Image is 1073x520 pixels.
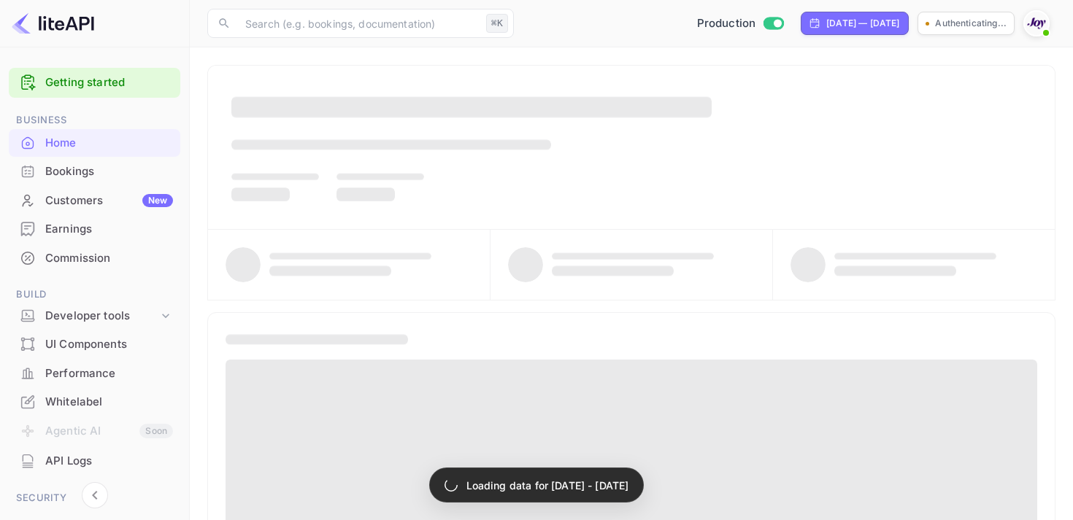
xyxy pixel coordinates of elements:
button: Collapse navigation [82,482,108,508]
div: Getting started [9,68,180,98]
div: Whitelabel [9,388,180,416]
div: Whitelabel [45,394,173,411]
div: UI Components [9,330,180,359]
div: New [142,194,173,207]
a: Home [9,129,180,156]
a: UI Components [9,330,180,357]
div: API Logs [45,453,173,470]
div: ⌘K [486,14,508,33]
a: Commission [9,244,180,271]
a: Earnings [9,215,180,242]
div: CustomersNew [9,187,180,215]
div: Commission [9,244,180,273]
div: UI Components [45,336,173,353]
div: Home [45,135,173,152]
div: Customers [45,193,173,209]
div: Click to change the date range period [801,12,909,35]
img: LiteAPI logo [12,12,94,35]
div: API Logs [9,447,180,476]
a: Performance [9,360,180,387]
a: Whitelabel [9,388,180,415]
span: Security [9,490,180,506]
div: Developer tools [45,308,158,325]
span: Business [9,112,180,128]
div: Switch to Sandbox mode [691,15,790,32]
p: Authenticating... [935,17,1007,30]
div: Earnings [45,221,173,238]
a: Bookings [9,158,180,185]
span: Build [9,287,180,303]
p: Loading data for [DATE] - [DATE] [466,478,629,493]
img: With Joy [1025,12,1048,35]
div: Earnings [9,215,180,244]
div: Home [9,129,180,158]
div: Performance [9,360,180,388]
div: [DATE] — [DATE] [826,17,899,30]
div: Bookings [45,163,173,180]
span: Production [697,15,756,32]
div: Performance [45,365,173,382]
input: Search (e.g. bookings, documentation) [236,9,480,38]
div: Developer tools [9,303,180,329]
div: Bookings [9,158,180,186]
div: Commission [45,250,173,267]
a: CustomersNew [9,187,180,214]
a: Getting started [45,74,173,91]
a: API Logs [9,447,180,474]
